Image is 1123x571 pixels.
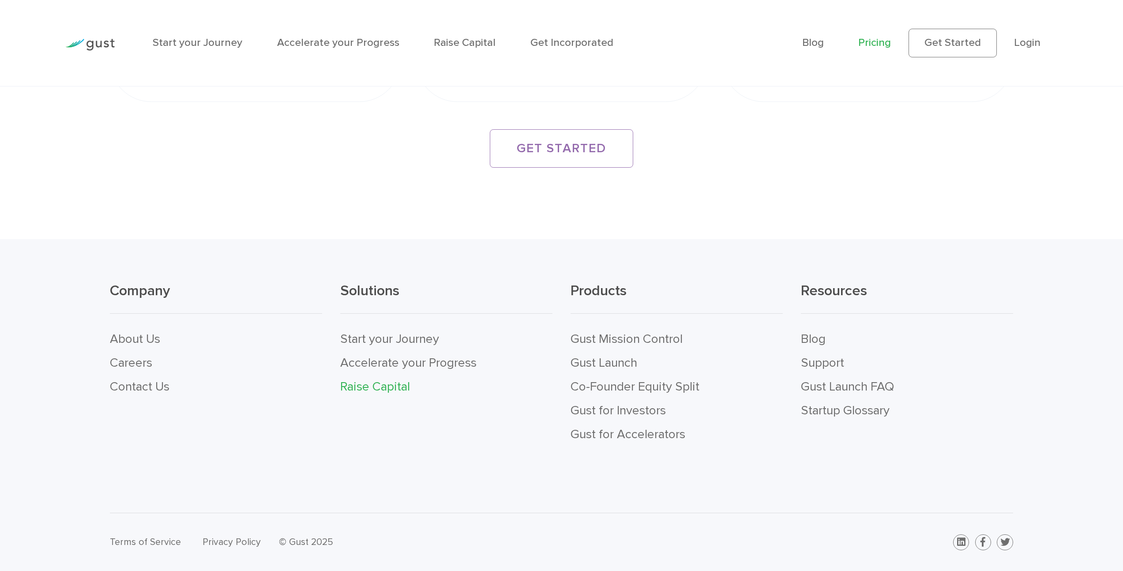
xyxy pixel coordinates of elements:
a: Start your Journey [153,36,242,49]
h3: Company [110,281,322,314]
a: Gust Launch [571,355,637,370]
a: Startup Glossary [801,403,890,418]
h3: Solutions [340,281,552,314]
a: Accelerate your Progress [340,355,477,370]
a: Blog [802,36,824,49]
a: GET STARTED [490,129,633,168]
a: Contact Us [110,379,169,394]
a: About Us [110,331,160,346]
a: Privacy Policy [203,536,261,548]
a: Get Started [909,29,997,57]
a: Gust Launch FAQ [801,379,894,394]
a: Gust for Investors [571,403,666,418]
a: Raise Capital [340,379,410,394]
a: Blog [801,331,826,346]
img: Gust Logo [65,39,115,51]
h3: Resources [801,281,1013,314]
a: Support [801,355,844,370]
a: Gust Mission Control [571,331,683,346]
a: Terms of Service [110,536,181,548]
a: Raise Capital [434,36,496,49]
a: Co-Founder Equity Split [571,379,699,394]
a: Accelerate your Progress [277,36,399,49]
a: Gust for Accelerators [571,427,685,442]
h3: Products [571,281,783,314]
div: © Gust 2025 [279,534,553,551]
a: Careers [110,355,152,370]
a: Get Incorporated [530,36,613,49]
a: Pricing [858,36,891,49]
a: Start your Journey [340,331,439,346]
a: Login [1014,36,1040,49]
